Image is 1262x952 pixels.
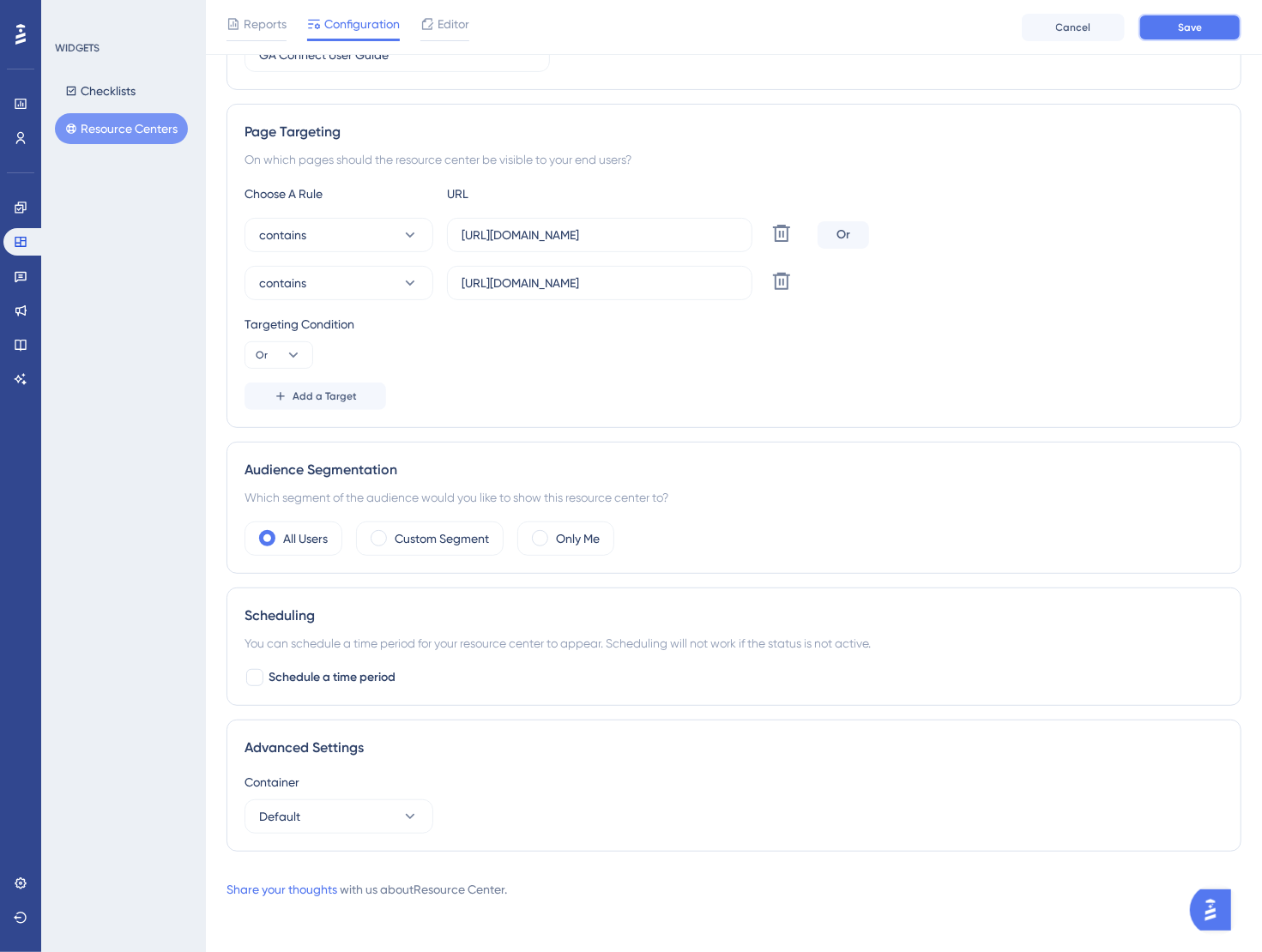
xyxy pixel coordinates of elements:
[1190,884,1241,936] iframe: UserGuiding AI Assistant Launcher
[245,487,1223,508] div: Which segment of the audience would you like to show this resource center to?
[245,314,1223,334] div: Targeting Condition
[283,528,328,549] label: All Users
[1178,21,1202,34] span: Save
[245,218,433,252] button: contains
[259,225,306,245] span: contains
[245,799,433,834] button: Default
[438,14,469,34] span: Editor
[462,226,738,244] input: yourwebsite.com/path
[245,122,1223,142] div: Page Targeting
[245,266,433,300] button: contains
[245,772,1223,792] div: Container
[818,221,869,249] div: Or
[1022,14,1125,41] button: Cancel
[226,879,507,900] div: with us about Resource Center .
[447,184,636,204] div: URL
[259,45,535,64] input: Type your Resource Center name
[1138,14,1241,41] button: Save
[293,389,357,403] span: Add a Target
[259,273,306,293] span: contains
[245,149,1223,170] div: On which pages should the resource center be visible to your end users?
[55,75,146,106] button: Checklists
[256,348,268,362] span: Or
[245,738,1223,758] div: Advanced Settings
[55,113,188,144] button: Resource Centers
[269,667,396,688] span: Schedule a time period
[55,41,100,55] div: WIDGETS
[324,14,400,34] span: Configuration
[259,806,300,827] span: Default
[245,633,1223,654] div: You can schedule a time period for your resource center to appear. Scheduling will not work if th...
[245,341,313,369] button: Or
[1056,21,1091,34] span: Cancel
[245,460,1223,480] div: Audience Segmentation
[556,528,600,549] label: Only Me
[462,274,738,292] input: yourwebsite.com/path
[244,14,287,34] span: Reports
[395,528,489,549] label: Custom Segment
[226,883,337,896] a: Share your thoughts
[245,184,433,204] div: Choose A Rule
[245,606,1223,626] div: Scheduling
[245,383,386,410] button: Add a Target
